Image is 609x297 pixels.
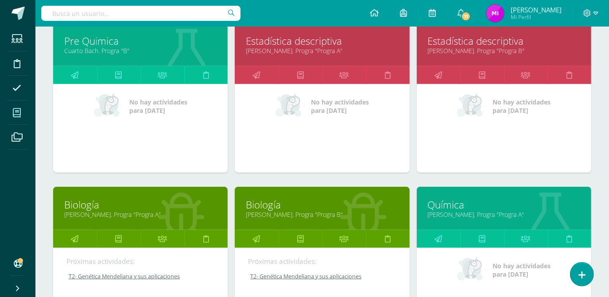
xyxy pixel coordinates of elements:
[64,34,217,48] a: Pre Quimica
[246,46,398,55] a: [PERSON_NAME]. Progra "Progra A"
[248,257,396,266] div: Próximas actividades:
[511,5,562,14] span: [PERSON_NAME]
[511,13,562,21] span: Mi Perfil
[246,198,398,212] a: Biología
[486,4,504,22] img: e580cc0eb62752fa762e7f6d173b6223.png
[311,98,369,115] span: No hay actividades para [DATE]
[493,262,551,278] span: No hay actividades para [DATE]
[461,12,471,21] span: 71
[428,198,580,212] a: Química
[457,93,486,120] img: no_activities_small.png
[428,210,580,219] a: [PERSON_NAME]. Progra "Progra A"
[275,93,305,120] img: no_activities_small.png
[66,257,214,266] div: Próximas actividades:
[493,98,551,115] span: No hay actividades para [DATE]
[246,210,398,219] a: [PERSON_NAME]. Progra "Progra B"
[41,6,240,21] input: Busca un usuario...
[66,273,215,280] a: T2- Genética Mendeliana y sus aplicaciones
[457,257,486,283] img: no_activities_small.png
[64,210,217,219] a: [PERSON_NAME]. Progra "Progra A"
[64,46,217,55] a: Cuarto Bach. Progra "B"
[428,34,580,48] a: Estadística descriptiva
[129,98,187,115] span: No hay actividades para [DATE]
[246,34,398,48] a: Estadística descriptiva
[428,46,580,55] a: [PERSON_NAME]. Progra "Progra B"
[64,198,217,212] a: Biología
[94,93,123,120] img: no_activities_small.png
[248,273,397,280] a: T2- Genética Mendeliana y sus aplicaciones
